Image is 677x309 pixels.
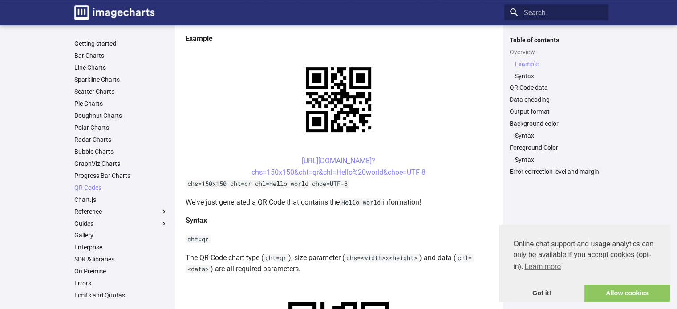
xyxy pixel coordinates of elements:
[510,108,603,116] a: Output format
[74,160,168,168] a: GraphViz Charts
[510,120,603,128] a: Background color
[345,254,419,262] code: chs=<width>x<height>
[186,33,492,44] h4: Example
[515,60,603,68] a: Example
[186,180,349,188] code: chs=150x150 cht=qr chl=Hello world choe=UTF-8
[510,168,603,176] a: Error correction level and margin
[74,88,168,96] a: Scatter Charts
[74,52,168,60] a: Bar Charts
[251,157,426,177] a: [URL][DOMAIN_NAME]?chs=150x150&cht=qr&chl=Hello%20world&choe=UTF-8
[504,36,608,44] label: Table of contents
[74,148,168,156] a: Bubble Charts
[513,239,656,273] span: Online chat support and usage analytics can only be available if you accept cookies (opt-in).
[74,136,168,144] a: Radar Charts
[74,112,168,120] a: Doughnut Charts
[186,215,492,226] h4: Syntax
[74,172,168,180] a: Progress Bar Charts
[74,64,168,72] a: Line Charts
[74,124,168,132] a: Polar Charts
[510,48,603,56] a: Overview
[74,196,168,204] a: Chart.js
[74,255,168,263] a: SDK & libraries
[74,76,168,84] a: Sparkline Charts
[74,5,154,20] img: logo
[74,208,168,216] label: Reference
[186,235,211,243] code: cht=qr
[74,184,168,192] a: QR Codes
[510,156,603,164] nav: Foreground Color
[74,279,168,287] a: Errors
[74,243,168,251] a: Enterprise
[186,252,492,275] p: The QR Code chart type ( ), size parameter ( ) and data ( ) are all required parameters.
[340,198,382,206] code: Hello world
[74,231,168,239] a: Gallery
[515,132,603,140] a: Syntax
[515,72,603,80] a: Syntax
[510,132,603,140] nav: Background color
[74,267,168,275] a: On Premise
[186,197,492,208] p: We've just generated a QR Code that contains the information!
[584,285,670,302] a: allow cookies
[499,225,670,302] div: cookieconsent
[510,60,603,80] nav: Overview
[515,156,603,164] a: Syntax
[290,52,387,148] img: chart
[504,36,608,176] nav: Table of contents
[499,285,584,302] a: dismiss cookie message
[74,220,168,228] label: Guides
[510,84,603,92] a: QR Code data
[504,4,608,20] input: Search
[74,100,168,108] a: Pie Charts
[264,254,288,262] code: cht=qr
[523,260,562,273] a: learn more about cookies
[510,144,603,152] a: Foreground Color
[74,40,168,48] a: Getting started
[71,2,158,24] a: Image-Charts documentation
[510,96,603,104] a: Data encoding
[74,291,168,299] a: Limits and Quotas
